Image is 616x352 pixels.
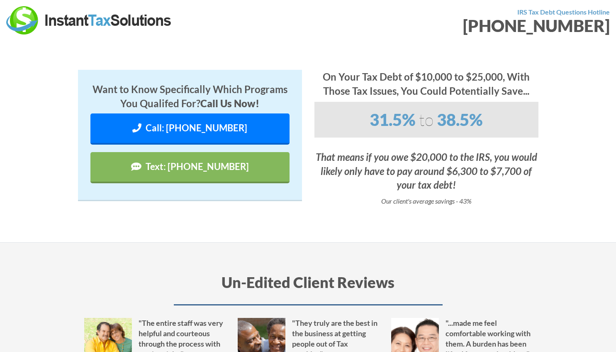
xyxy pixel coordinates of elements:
span: 38.5% [437,110,483,130]
strong: IRS Tax Debt Questions Hotline [517,8,610,16]
span: 31.5% [370,110,416,130]
h4: That means if you owe $20,000 to the IRS, you would likely only have to pay around $6,300 to $7,7... [314,150,538,192]
div: [PHONE_NUMBER] [314,17,610,34]
h4: Want to Know Specifically Which Programs You Qualifed For? [90,82,290,110]
strong: Call Us Now! [200,97,259,109]
i: Our client's average savings - 43% [381,197,472,205]
a: Text: [PHONE_NUMBER] [90,152,290,183]
h3: Un-Edited Client Reviews [84,272,532,305]
img: Instant Tax Solutions Logo [6,6,172,34]
a: Call: [PHONE_NUMBER] [90,113,290,145]
h4: On Your Tax Debt of $10,000 to $25,000, With Those Tax Issues, You Could Potentially Save... [314,70,538,98]
a: Instant Tax Solutions Logo [6,15,172,23]
span: to [419,109,433,130]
